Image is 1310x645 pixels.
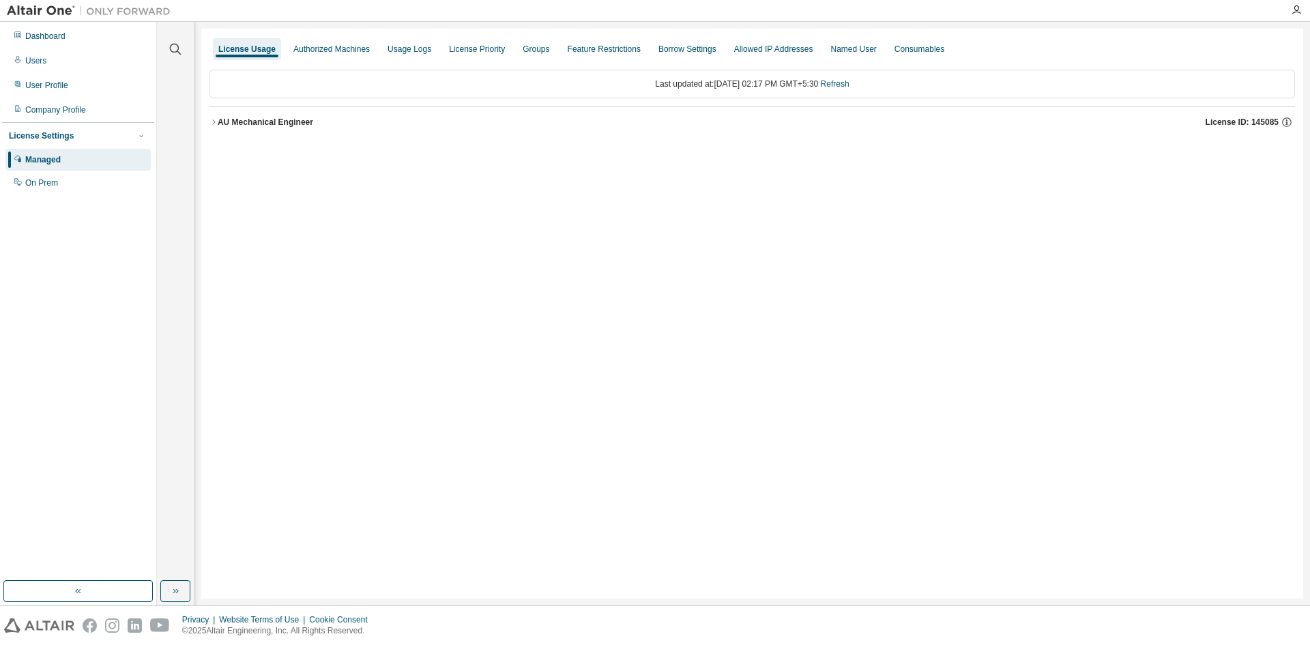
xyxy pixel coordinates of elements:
[182,614,219,625] div: Privacy
[218,44,276,55] div: License Usage
[219,614,309,625] div: Website Terms of Use
[293,44,370,55] div: Authorized Machines
[4,618,74,633] img: altair_logo.svg
[449,44,505,55] div: License Priority
[182,625,376,637] p: © 2025 Altair Engineering, Inc. All Rights Reserved.
[830,44,876,55] div: Named User
[218,117,313,128] div: AU Mechanical Engineer
[821,79,849,89] a: Refresh
[894,44,944,55] div: Consumables
[388,44,431,55] div: Usage Logs
[128,618,142,633] img: linkedin.svg
[25,154,61,165] div: Managed
[7,4,177,18] img: Altair One
[25,177,58,188] div: On Prem
[209,107,1295,137] button: AU Mechanical EngineerLicense ID: 145085
[25,55,46,66] div: Users
[83,618,97,633] img: facebook.svg
[25,80,68,91] div: User Profile
[734,44,813,55] div: Allowed IP Addresses
[25,31,65,42] div: Dashboard
[209,70,1295,98] div: Last updated at: [DATE] 02:17 PM GMT+5:30
[658,44,716,55] div: Borrow Settings
[309,614,375,625] div: Cookie Consent
[568,44,641,55] div: Feature Restrictions
[105,618,119,633] img: instagram.svg
[25,104,86,115] div: Company Profile
[1206,117,1279,128] span: License ID: 145085
[9,130,74,141] div: License Settings
[150,618,170,633] img: youtube.svg
[523,44,549,55] div: Groups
